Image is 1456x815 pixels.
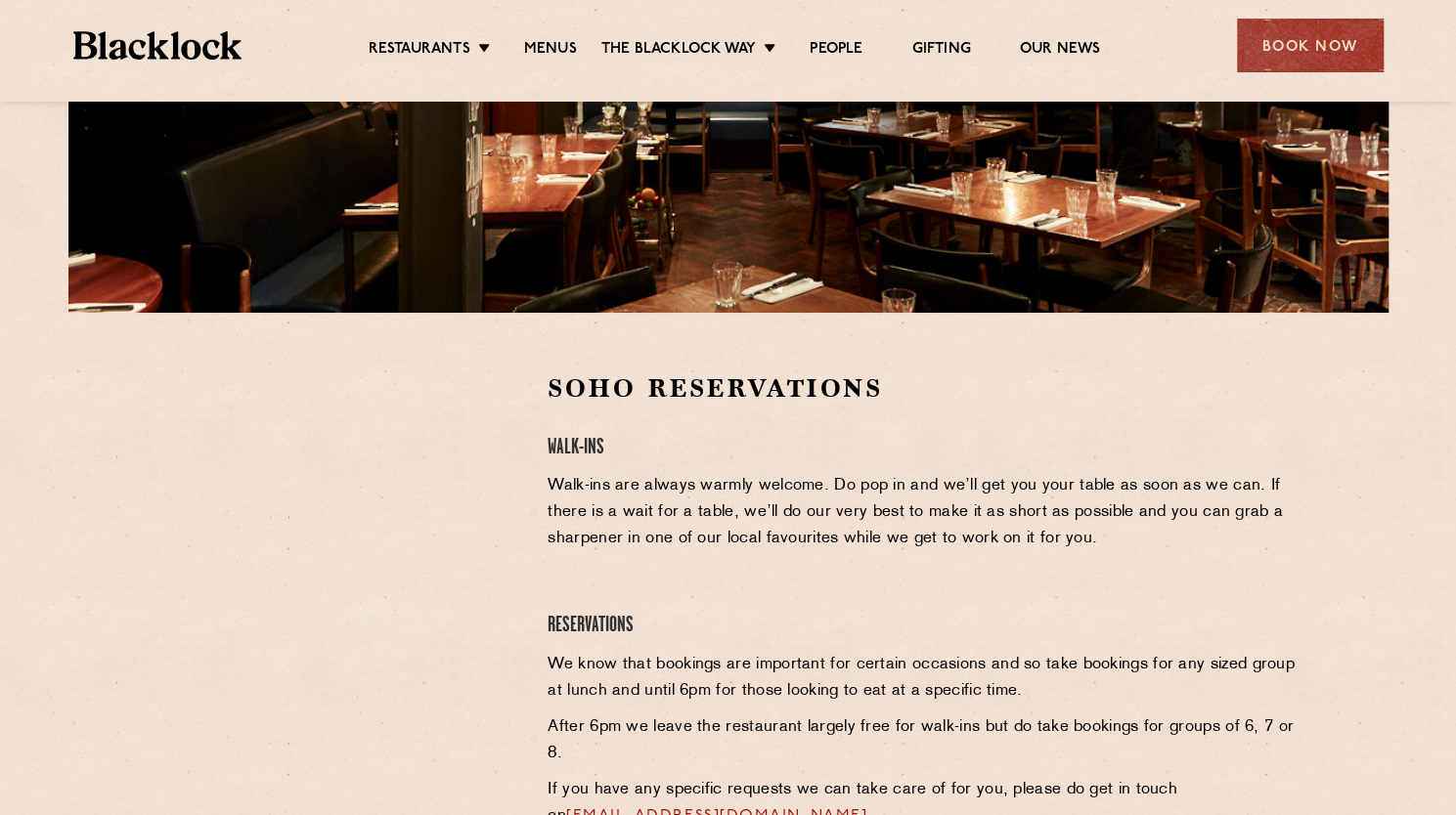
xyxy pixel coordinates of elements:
[601,40,756,62] a: The Blacklock Way
[548,714,1298,767] p: After 6pm we leave the restaurant largely free for walk-ins but do take bookings for groups of 6,...
[229,371,448,665] iframe: OpenTable make booking widget
[1020,40,1101,62] a: Our News
[369,40,470,62] a: Restaurants
[548,473,1298,552] p: Walk-ins are always warmly welcome. Do pop in and we’ll get you your table as soon as we can. If ...
[911,40,970,62] a: Gifting
[548,613,1298,639] h4: Reservations
[548,371,1298,406] h2: Soho Reservations
[524,40,577,62] a: Menus
[810,40,862,62] a: People
[1237,19,1384,72] div: Book Now
[548,652,1298,705] p: We know that bookings are important for certain occasions and so take bookings for any sized grou...
[73,31,243,60] img: BL_Textured_Logo-footer-cropped.svg
[548,435,1298,461] h4: Walk-Ins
